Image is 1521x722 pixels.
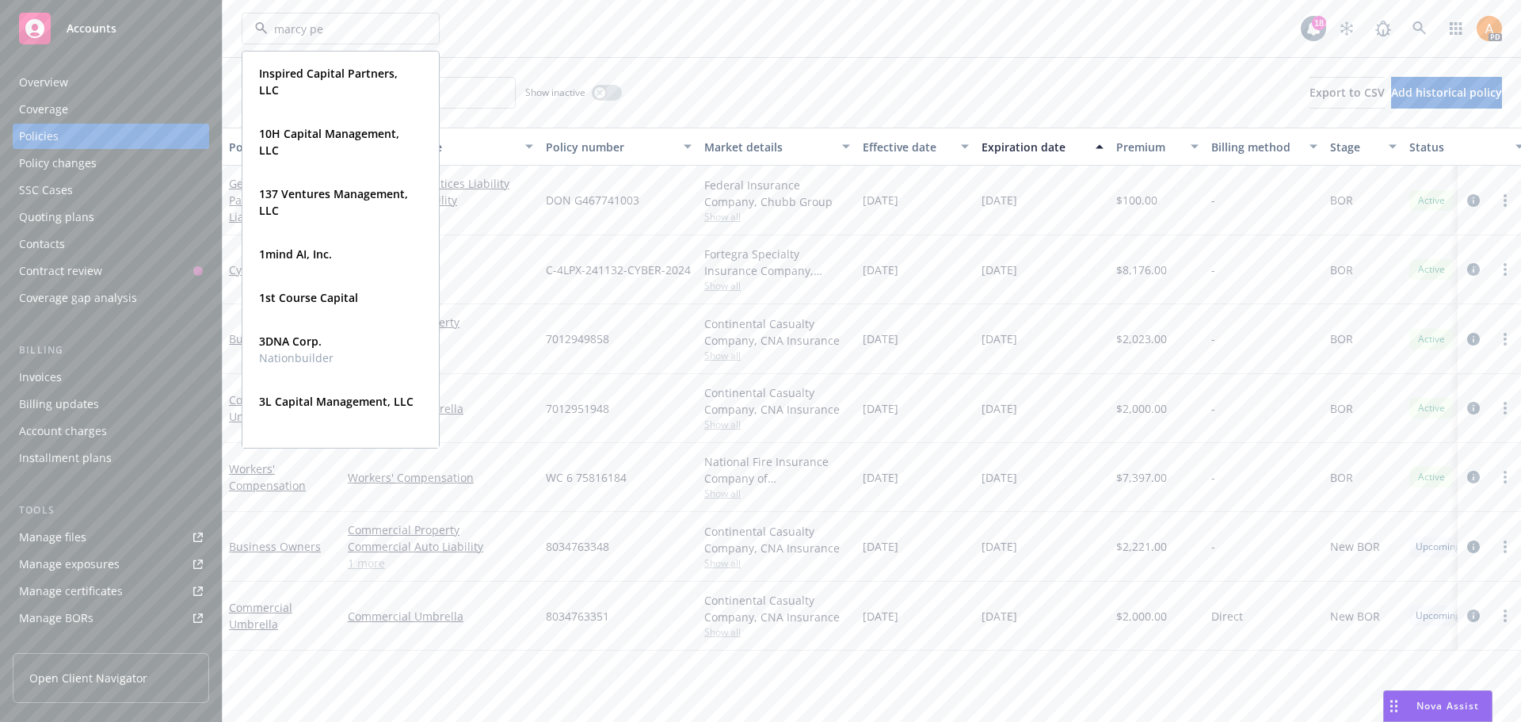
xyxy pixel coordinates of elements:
[982,608,1017,625] span: [DATE]
[704,523,850,556] div: Continental Casualty Company, CNA Insurance
[259,350,334,366] span: Nationbuilder
[546,330,609,347] span: 7012949858
[704,453,850,487] div: National Fire Insurance Company of [GEOGRAPHIC_DATA], CNA Insurance
[19,392,99,417] div: Billing updates
[13,6,209,51] a: Accounts
[1416,262,1447,277] span: Active
[268,21,407,37] input: Filter by keyword
[1110,128,1205,166] button: Premium
[704,210,850,223] span: Show all
[19,605,93,631] div: Manage BORs
[223,128,341,166] button: Policy details
[863,330,898,347] span: [DATE]
[19,258,102,284] div: Contract review
[1330,192,1353,208] span: BOR
[19,579,123,604] div: Manage certificates
[1416,193,1447,208] span: Active
[704,592,850,625] div: Continental Casualty Company, CNA Insurance
[19,445,112,471] div: Installment plans
[19,552,120,577] div: Manage exposures
[1496,399,1515,418] a: more
[259,186,408,218] strong: 137 Ventures Management, LLC
[1464,191,1483,210] a: circleInformation
[29,670,147,686] span: Open Client Navigator
[19,525,86,550] div: Manage files
[1309,77,1385,109] button: Export to CSV
[348,608,533,625] a: Commercial Umbrella
[1312,16,1326,30] div: 18
[1330,139,1379,155] div: Stage
[1330,330,1353,347] span: BOR
[546,469,627,486] span: WC 6 75816184
[229,331,321,346] a: Business Owners
[863,608,898,625] span: [DATE]
[1116,330,1167,347] span: $2,023.00
[704,315,850,349] div: Continental Casualty Company, CNA Insurance
[229,600,292,632] a: Commercial Umbrella
[1464,399,1483,418] a: circleInformation
[704,279,850,292] span: Show all
[1464,537,1483,556] a: circleInformation
[1367,13,1399,44] a: Report a Bug
[229,139,318,155] div: Policy details
[1211,139,1300,155] div: Billing method
[982,330,1017,347] span: [DATE]
[1116,262,1167,278] span: $8,176.00
[348,538,533,555] a: Commercial Auto Liability
[13,70,209,95] a: Overview
[1464,606,1483,625] a: circleInformation
[863,469,898,486] span: [DATE]
[348,262,533,278] a: Cyber Liability
[982,139,1086,155] div: Expiration date
[982,262,1017,278] span: [DATE]
[704,384,850,418] div: Continental Casualty Company, CNA Insurance
[1330,469,1353,486] span: BOR
[698,128,856,166] button: Market details
[13,365,209,390] a: Invoices
[863,538,898,555] span: [DATE]
[1116,139,1181,155] div: Premium
[19,204,94,230] div: Quoting plans
[1404,13,1435,44] a: Search
[1211,262,1215,278] span: -
[1464,260,1483,279] a: circleInformation
[863,262,898,278] span: [DATE]
[1464,330,1483,349] a: circleInformation
[348,175,533,192] a: Employment Practices Liability
[704,177,850,210] div: Federal Insurance Company, Chubb Group
[539,128,698,166] button: Policy number
[13,605,209,631] a: Manage BORs
[341,128,539,166] button: Lines of coverage
[546,608,609,625] span: 8034763351
[13,579,209,604] a: Manage certificates
[1211,400,1215,417] span: -
[19,418,107,444] div: Account charges
[1416,470,1447,484] span: Active
[1464,468,1483,487] a: circleInformation
[229,539,321,554] a: Business Owners
[982,400,1017,417] span: [DATE]
[348,521,533,538] a: Commercial Property
[525,86,585,99] span: Show inactive
[348,347,533,364] a: 1 more
[1205,128,1324,166] button: Billing method
[1496,468,1515,487] a: more
[259,394,414,409] strong: 3L Capital Management, LLC
[229,262,326,277] a: Cyber
[13,445,209,471] a: Installment plans
[1330,262,1353,278] span: BOR
[1477,16,1502,41] img: photo
[704,625,850,639] span: Show all
[546,192,639,208] span: DON G467741003
[1416,699,1479,712] span: Nova Assist
[229,392,292,424] a: Commercial Umbrella
[13,632,209,658] a: Summary of insurance
[546,400,609,417] span: 7012951948
[704,139,833,155] div: Market details
[13,204,209,230] a: Quoting plans
[1116,469,1167,486] span: $7,397.00
[13,502,209,518] div: Tools
[704,487,850,500] span: Show all
[348,555,533,571] a: 1 more
[13,151,209,176] a: Policy changes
